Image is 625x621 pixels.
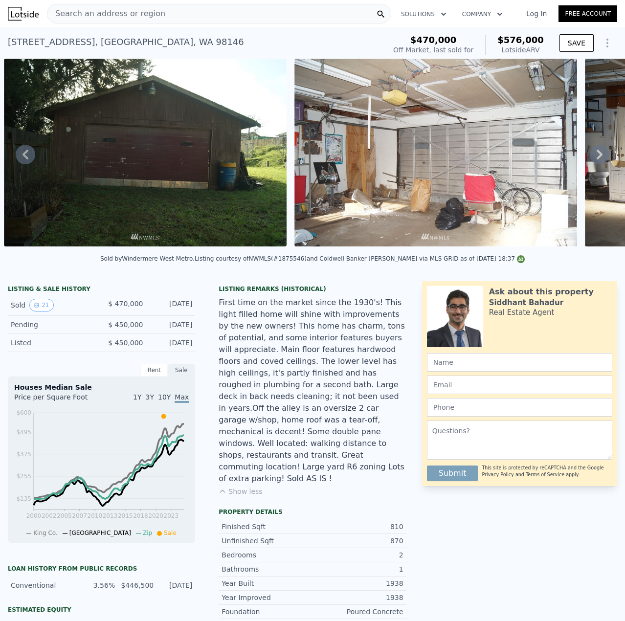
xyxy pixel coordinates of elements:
img: Sale: 118502979 Parcel: 97817120 [294,59,577,246]
div: [DATE] [159,580,192,590]
span: $ 450,000 [108,321,143,329]
tspan: 2020 [148,512,163,519]
div: Year Built [222,578,312,588]
a: Terms of Service [526,472,564,477]
tspan: 2000 [26,512,42,519]
div: Unfinished Sqft [222,536,312,546]
div: Off Market, last sold for [393,45,473,55]
tspan: 2007 [72,512,87,519]
div: 810 [312,522,403,532]
tspan: $375 [16,451,31,458]
div: Loan history from public records [8,565,195,573]
span: $ 470,000 [108,300,143,308]
div: First time on the market since the 1930's! This light filled home will shine with improvements by... [219,297,406,485]
div: Lotside ARV [497,45,544,55]
img: Sale: 118502979 Parcel: 97817120 [4,59,287,246]
tspan: 2010 [88,512,103,519]
img: NWMLS Logo [517,255,525,263]
div: [STREET_ADDRESS] , [GEOGRAPHIC_DATA] , WA 98146 [8,35,244,49]
span: Zip [143,530,152,536]
tspan: 2002 [42,512,57,519]
div: 2 [312,550,403,560]
div: Bedrooms [222,550,312,560]
span: 10Y [158,393,171,401]
span: $470,000 [410,35,457,45]
div: Rent [140,364,168,377]
tspan: 2023 [164,512,179,519]
div: Conventional [11,580,76,590]
tspan: $255 [16,473,31,480]
tspan: 2013 [103,512,118,519]
button: SAVE [559,34,594,52]
div: Estimated Equity [8,606,195,614]
tspan: $135 [16,495,31,502]
div: [DATE] [151,338,192,348]
span: 1Y [133,393,141,401]
span: $576,000 [497,35,544,45]
a: Free Account [558,5,617,22]
input: Email [427,376,612,394]
span: King Co. [33,530,58,536]
div: 1938 [312,578,403,588]
div: Year Improved [222,593,312,602]
div: LISTING & SALE HISTORY [8,285,195,295]
div: Listing Remarks (Historical) [219,285,406,293]
span: $ 450,000 [108,339,143,347]
div: Price per Square Foot [14,392,102,408]
a: Log In [514,9,558,19]
button: Submit [427,466,478,481]
div: 3.56% [82,580,115,590]
div: Listing courtesy of NWMLS (#1875546) and Coldwell Banker [PERSON_NAME] via MLS GRID as of [DATE] ... [195,255,525,262]
div: [DATE] [151,320,192,330]
tspan: 2015 [118,512,133,519]
div: Ask about this property [489,286,594,298]
div: 870 [312,536,403,546]
span: Max [175,393,189,403]
div: Houses Median Sale [14,382,189,392]
div: This site is protected by reCAPTCHA and the Google and apply. [482,462,612,481]
div: [DATE] [151,299,192,311]
span: 3Y [146,393,154,401]
button: Company [454,5,511,23]
tspan: $495 [16,429,31,436]
tspan: 2018 [133,512,148,519]
a: Privacy Policy [482,472,513,477]
button: Show less [219,487,262,496]
button: Solutions [393,5,454,23]
input: Name [427,353,612,372]
div: Siddhant Bahadur [489,298,563,308]
span: Sale [164,530,177,536]
div: 1 [312,564,403,574]
div: Foundation [222,607,312,617]
div: Sold [11,299,94,311]
div: $446,500 [121,580,154,590]
input: Phone [427,398,612,417]
div: Property details [219,508,406,516]
button: Show Options [598,33,617,53]
button: View historical data [29,299,53,311]
tspan: $600 [16,409,31,416]
span: [GEOGRAPHIC_DATA] [69,530,131,536]
tspan: 2005 [57,512,72,519]
div: Sold by Windermere West Metro . [100,255,195,262]
div: Pending [11,320,94,330]
div: Poured Concrete [312,607,403,617]
div: 1938 [312,593,403,602]
div: Sale [168,364,195,377]
img: Lotside [8,7,39,21]
div: Bathrooms [222,564,312,574]
div: Real Estate Agent [489,308,555,317]
span: Search an address or region [47,8,165,20]
div: Finished Sqft [222,522,312,532]
div: Listed [11,338,94,348]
